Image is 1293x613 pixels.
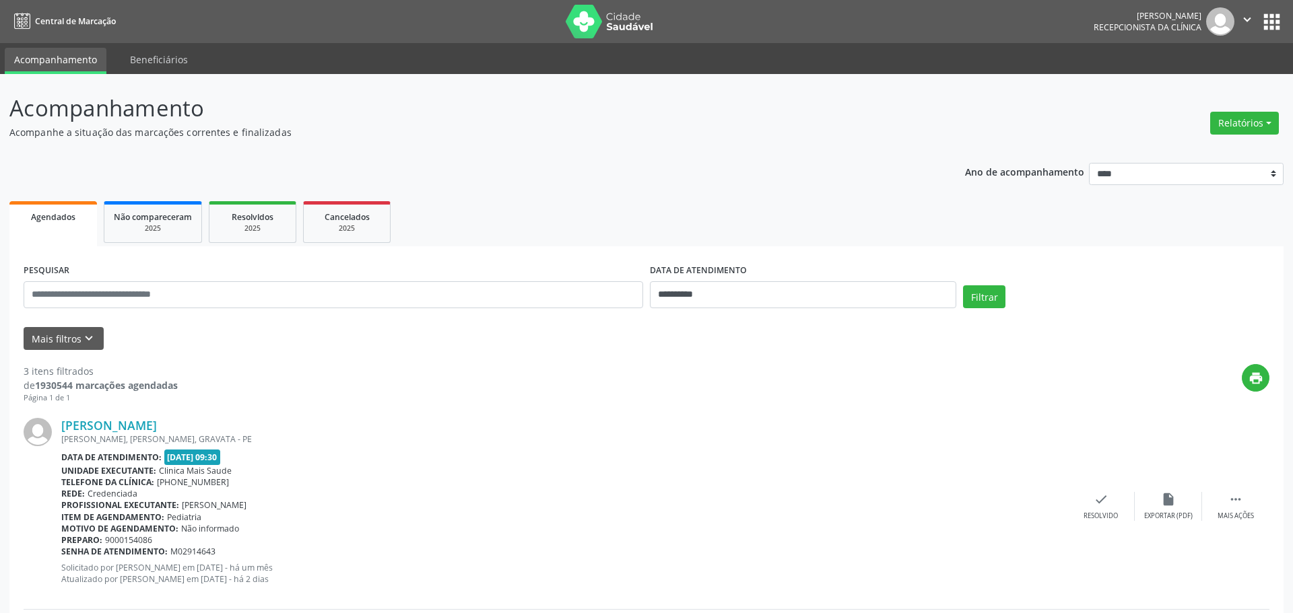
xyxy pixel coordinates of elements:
div: Página 1 de 1 [24,392,178,404]
b: Profissional executante: [61,499,179,511]
b: Senha de atendimento: [61,546,168,557]
span: Não compareceram [114,211,192,223]
div: [PERSON_NAME] [1094,10,1201,22]
b: Data de atendimento: [61,452,162,463]
i:  [1228,492,1243,507]
span: Resolvidos [232,211,273,223]
i: keyboard_arrow_down [81,331,96,346]
button: Relatórios [1210,112,1279,135]
span: [PHONE_NUMBER] [157,476,229,488]
strong: 1930544 marcações agendadas [35,379,178,392]
p: Acompanhe a situação das marcações correntes e finalizadas [9,125,901,139]
a: [PERSON_NAME] [61,418,157,433]
span: [PERSON_NAME] [182,499,246,511]
span: Não informado [181,523,239,534]
button:  [1234,7,1260,36]
div: 2025 [114,223,192,233]
span: Agendados [31,211,75,223]
p: Solicitado por [PERSON_NAME] em [DATE] - há um mês Atualizado por [PERSON_NAME] em [DATE] - há 2 ... [61,562,1067,585]
button: Filtrar [963,285,1005,308]
span: Clinica Mais Saude [159,465,232,476]
a: Central de Marcação [9,10,116,32]
span: 9000154086 [105,534,152,546]
label: PESQUISAR [24,260,69,281]
a: Acompanhamento [5,48,106,74]
span: Credenciada [88,488,137,499]
img: img [1206,7,1234,36]
button: Mais filtroskeyboard_arrow_down [24,327,104,351]
b: Telefone da clínica: [61,476,154,488]
b: Unidade executante: [61,465,156,476]
i:  [1240,12,1255,27]
i: insert_drive_file [1161,492,1176,507]
b: Motivo de agendamento: [61,523,178,534]
label: DATA DE ATENDIMENTO [650,260,747,281]
img: img [24,418,52,446]
b: Rede: [61,488,85,499]
div: 2025 [219,223,286,233]
b: Preparo: [61,534,102,546]
div: de [24,378,178,392]
p: Acompanhamento [9,92,901,125]
p: Ano de acompanhamento [965,163,1084,180]
span: M02914643 [170,546,215,557]
button: print [1242,364,1269,392]
div: Exportar (PDF) [1144,511,1193,521]
span: Central de Marcação [35,15,116,27]
b: Item de agendamento: [61,511,164,523]
a: Beneficiários [121,48,197,71]
span: [DATE] 09:30 [164,449,221,465]
i: print [1249,371,1263,386]
div: Mais ações [1218,511,1254,521]
div: Resolvido [1084,511,1118,521]
div: [PERSON_NAME], [PERSON_NAME], GRAVATA - PE [61,433,1067,445]
span: Recepcionista da clínica [1094,22,1201,33]
span: Cancelados [325,211,370,223]
button: apps [1260,10,1284,34]
div: 3 itens filtrados [24,364,178,378]
i: check [1094,492,1108,507]
span: Pediatria [167,511,201,523]
div: 2025 [313,223,380,233]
